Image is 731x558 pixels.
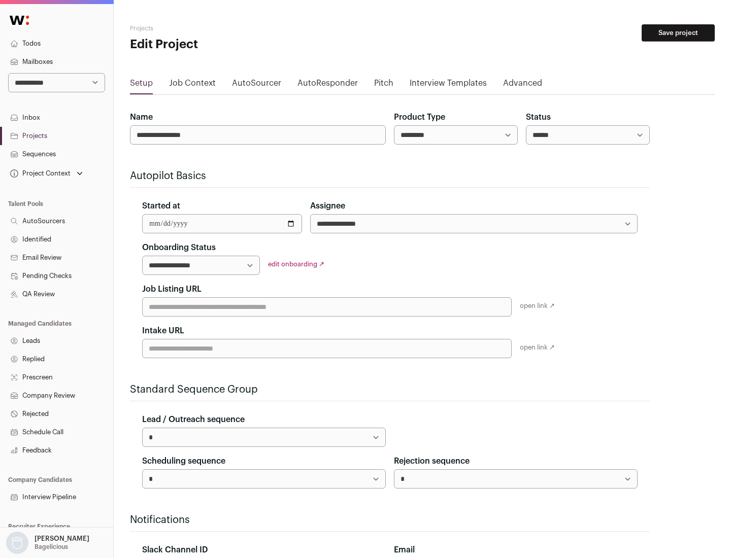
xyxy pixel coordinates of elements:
[130,382,650,397] h2: Standard Sequence Group
[394,455,470,467] label: Rejection sequence
[142,200,180,212] label: Started at
[142,241,216,254] label: Onboarding Status
[310,200,345,212] label: Assignee
[526,111,551,123] label: Status
[297,77,358,93] a: AutoResponder
[394,544,638,556] div: Email
[142,413,245,426] label: Lead / Outreach sequence
[142,283,202,295] label: Job Listing URL
[4,532,91,554] button: Open dropdown
[4,10,35,30] img: Wellfound
[6,532,28,554] img: nopic.png
[142,455,225,467] label: Scheduling sequence
[130,77,153,93] a: Setup
[130,24,325,32] h2: Projects
[394,111,445,123] label: Product Type
[503,77,542,93] a: Advanced
[35,543,68,551] p: Bagelicious
[142,544,208,556] label: Slack Channel ID
[8,166,85,181] button: Open dropdown
[130,37,325,53] h1: Edit Project
[268,261,324,267] a: edit onboarding ↗
[130,513,650,527] h2: Notifications
[142,325,184,337] label: Intake URL
[130,111,153,123] label: Name
[130,169,650,183] h2: Autopilot Basics
[642,24,715,42] button: Save project
[169,77,216,93] a: Job Context
[232,77,281,93] a: AutoSourcer
[410,77,487,93] a: Interview Templates
[8,169,71,178] div: Project Context
[35,535,89,543] p: [PERSON_NAME]
[374,77,393,93] a: Pitch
